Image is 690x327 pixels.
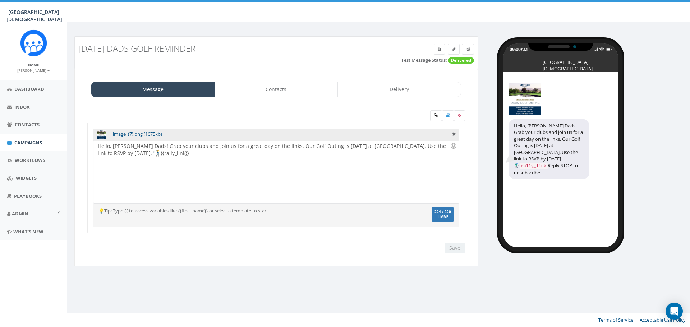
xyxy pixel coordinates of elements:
span: Contacts [15,121,40,128]
a: image_(7).png (1675kb) [113,131,162,137]
label: Test Message Status: [401,57,447,64]
div: 09:00AM [510,46,528,52]
span: Admin [12,210,28,217]
code: rally_link [520,163,548,169]
small: Name [28,62,39,67]
span: 224 / 320 [434,210,451,214]
div: Hello, [PERSON_NAME] Dads! Grab your clubs and join us for a great day on the links. Our Golf Out... [509,119,589,180]
div: [GEOGRAPHIC_DATA][DEMOGRAPHIC_DATA] [543,59,579,62]
label: Insert Template Text [442,110,454,121]
span: [GEOGRAPHIC_DATA][DEMOGRAPHIC_DATA] [6,9,62,23]
span: Delete Campaign [438,46,441,52]
span: Playbooks [14,193,42,199]
a: Contacts [215,82,338,97]
a: Delivery [337,82,461,97]
span: Edit Campaign [452,46,456,52]
div: Hello, [PERSON_NAME] Dads! Grab your clubs and join us for a great day on the links. Our Golf Out... [93,140,459,203]
span: Send Test Message [466,46,470,52]
span: Inbox [14,104,30,110]
div: Open Intercom Messenger [666,303,683,320]
img: Rally_Corp_Icon_1.png [20,29,47,56]
span: Campaigns [14,139,42,146]
span: Widgets [16,175,37,181]
span: Workflows [15,157,45,163]
span: Delivered [448,57,474,64]
span: 1 MMS [434,215,451,219]
h3: [DATE] Dads Golf Reminder [78,44,372,53]
img: 🏌️‍♂️ [153,149,160,157]
a: Message [91,82,215,97]
span: What's New [13,228,43,235]
a: [PERSON_NAME] [17,67,50,73]
a: Terms of Service [598,317,633,323]
span: Dashboard [14,86,44,92]
span: Attach your media [454,110,465,121]
small: [PERSON_NAME] [17,68,50,73]
div: 💡Tip: Type {{ to access variables like {{first_name}} or select a template to start. [93,207,398,214]
a: Acceptable Use Policy [640,317,686,323]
